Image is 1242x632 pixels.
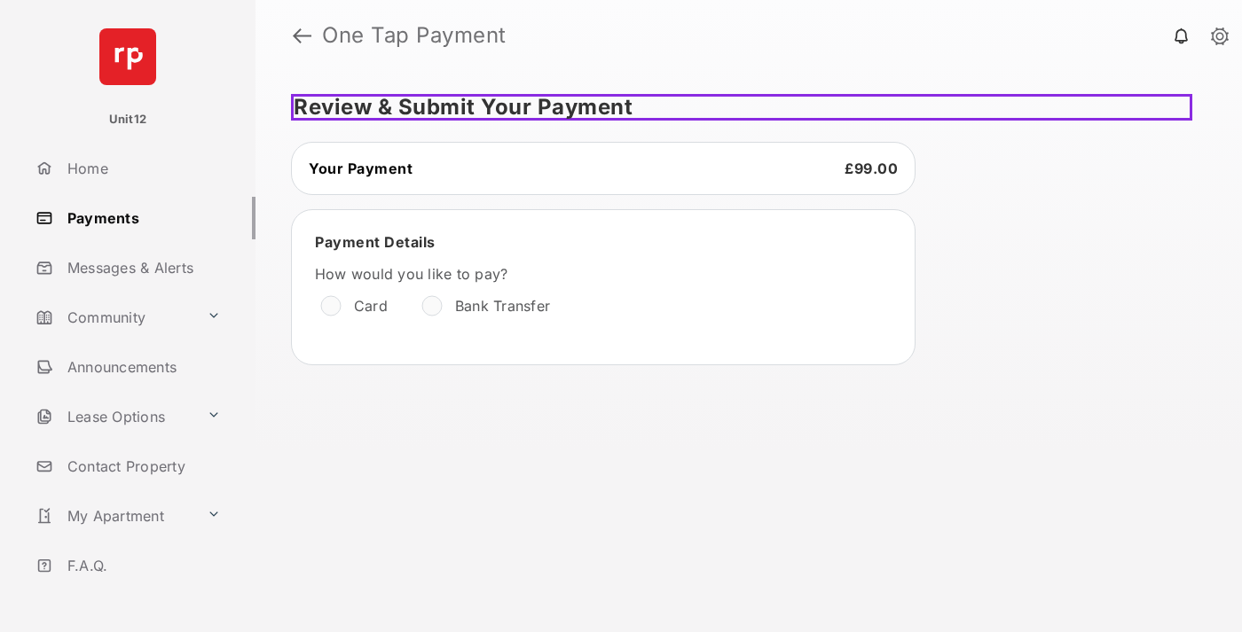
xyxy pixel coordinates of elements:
[28,246,255,289] a: Messages & Alerts
[28,495,200,537] a: My Apartment
[309,160,413,177] span: Your Payment
[28,395,200,438] a: Lease Options
[99,28,156,85] img: svg+xml;base64,PHN2ZyB4bWxucz0iaHR0cDovL3d3dy53My5vcmcvMjAwMC9zdmciIHdpZHRoPSI2NCIgaGVpZ2h0PSI2NC...
[845,160,898,177] span: £99.00
[315,233,436,251] span: Payment Details
[28,197,255,239] a: Payments
[28,147,255,190] a: Home
[322,25,507,46] strong: One Tap Payment
[28,544,255,587] a: F.A.Q.
[455,297,550,315] label: Bank Transfer
[109,111,147,129] p: Unit12
[291,94,1192,121] h5: Review & Submit Your Payment
[28,346,255,388] a: Announcements
[28,296,200,339] a: Community
[28,445,255,488] a: Contact Property
[354,297,388,315] label: Card
[315,265,847,283] label: How would you like to pay?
